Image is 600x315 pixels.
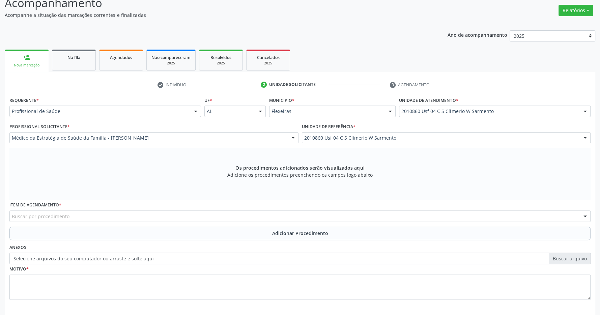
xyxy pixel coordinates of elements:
label: Item de agendamento [9,200,61,210]
span: Adicione os procedimentos preenchendo os campos logo abaixo [227,171,373,178]
span: Profissional de Saúde [12,108,187,115]
label: Unidade de atendimento [399,95,458,106]
span: Flexeiras [272,108,382,115]
label: Unidade de referência [302,122,355,132]
span: Cancelados [257,55,280,60]
span: Adicionar Procedimento [272,230,328,237]
label: Motivo [9,264,29,275]
span: Médico da Estratégia de Saúde da Família - [PERSON_NAME] [12,135,285,141]
span: AL [207,108,252,115]
div: Unidade solicitante [269,82,316,88]
p: Ano de acompanhamento [448,30,507,39]
span: Não compareceram [151,55,191,60]
span: 2010860 Usf 04 C S Climerio W Sarmento [401,108,577,115]
span: Na fila [67,55,80,60]
div: 2025 [204,61,238,66]
span: 2010860 Usf 04 C S Climerio W Sarmento [304,135,577,141]
button: Relatórios [559,5,593,16]
div: 2 [261,82,267,88]
span: Resolvidos [210,55,231,60]
div: 2025 [151,61,191,66]
label: Anexos [9,242,26,253]
span: Buscar por procedimento [12,213,69,220]
button: Adicionar Procedimento [9,227,591,240]
p: Acompanhe a situação das marcações correntes e finalizadas [5,11,418,19]
label: Requerente [9,95,39,106]
label: Município [269,95,294,106]
span: Os procedimentos adicionados serão visualizados aqui [235,164,364,171]
label: UF [204,95,212,106]
div: person_add [23,54,30,61]
div: Nova marcação [9,63,44,68]
div: 2025 [251,61,285,66]
label: Profissional Solicitante [9,122,70,132]
span: Agendados [110,55,132,60]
